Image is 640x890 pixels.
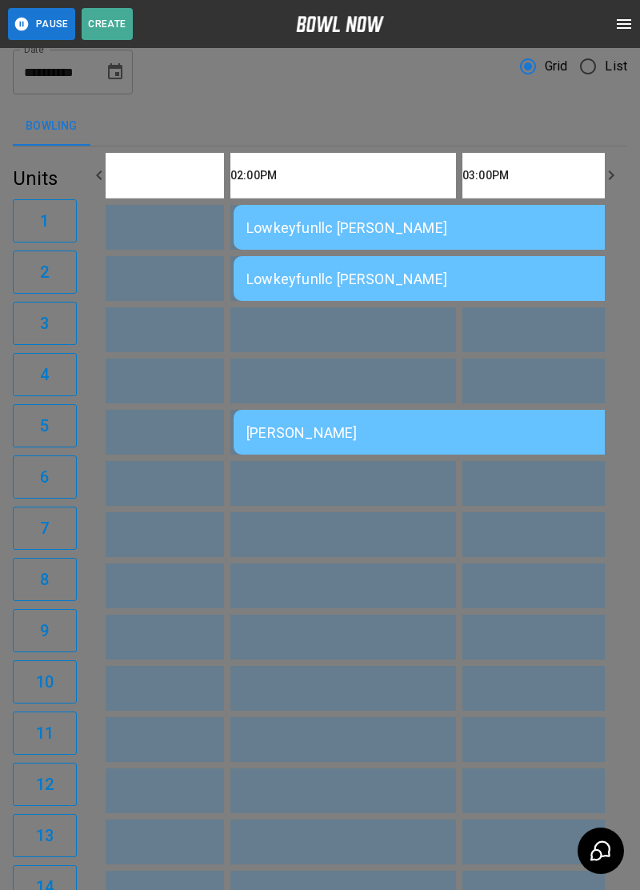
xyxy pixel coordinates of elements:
[36,823,54,848] h6: 13
[40,259,49,285] h6: 2
[99,56,131,88] button: Choose date, selected date is Aug 23, 2025
[13,166,77,191] h5: Units
[40,464,49,490] h6: 6
[36,720,54,746] h6: 11
[40,413,49,439] h6: 5
[545,57,568,76] span: Grid
[40,208,49,234] h6: 1
[82,8,133,40] button: Create
[36,669,54,695] h6: 10
[40,311,49,336] h6: 3
[40,515,49,541] h6: 7
[13,107,90,146] button: Bowling
[40,618,49,643] h6: 9
[13,107,627,146] div: inventory tabs
[230,153,456,198] th: 02:00PM
[8,8,75,40] button: Pause
[40,362,49,387] h6: 4
[40,567,49,592] h6: 8
[296,16,384,32] img: logo
[605,57,627,76] span: List
[36,772,54,797] h6: 12
[608,8,640,40] button: open drawer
